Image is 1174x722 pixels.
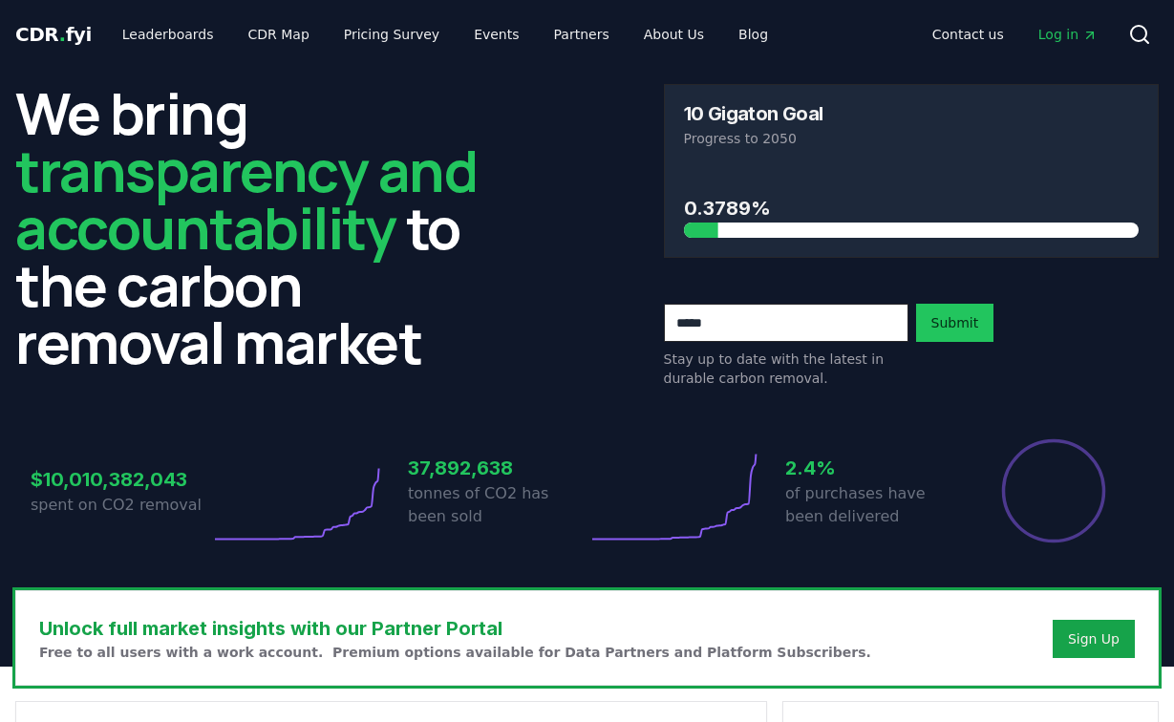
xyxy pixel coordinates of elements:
[629,17,719,52] a: About Us
[1053,620,1135,658] button: Sign Up
[1000,437,1107,544] div: Percentage of sales delivered
[785,482,965,528] p: of purchases have been delivered
[39,614,871,643] h3: Unlock full market insights with our Partner Portal
[459,17,534,52] a: Events
[1023,17,1113,52] a: Log in
[15,131,477,266] span: transparency and accountability
[684,129,1140,148] p: Progress to 2050
[15,84,511,371] h2: We bring to the carbon removal market
[917,17,1019,52] a: Contact us
[539,17,625,52] a: Partners
[408,482,587,528] p: tonnes of CO2 has been sold
[59,23,66,46] span: .
[233,17,325,52] a: CDR Map
[1068,629,1120,648] a: Sign Up
[39,643,871,662] p: Free to all users with a work account. Premium options available for Data Partners and Platform S...
[917,17,1113,52] nav: Main
[15,21,92,48] a: CDR.fyi
[684,104,823,123] h3: 10 Gigaton Goal
[107,17,229,52] a: Leaderboards
[329,17,455,52] a: Pricing Survey
[15,23,92,46] span: CDR fyi
[785,454,965,482] h3: 2.4%
[1038,25,1098,44] span: Log in
[916,304,994,342] button: Submit
[684,194,1140,223] h3: 0.3789%
[31,465,210,494] h3: $10,010,382,043
[107,17,783,52] nav: Main
[31,494,210,517] p: spent on CO2 removal
[408,454,587,482] h3: 37,892,638
[664,350,908,388] p: Stay up to date with the latest in durable carbon removal.
[723,17,783,52] a: Blog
